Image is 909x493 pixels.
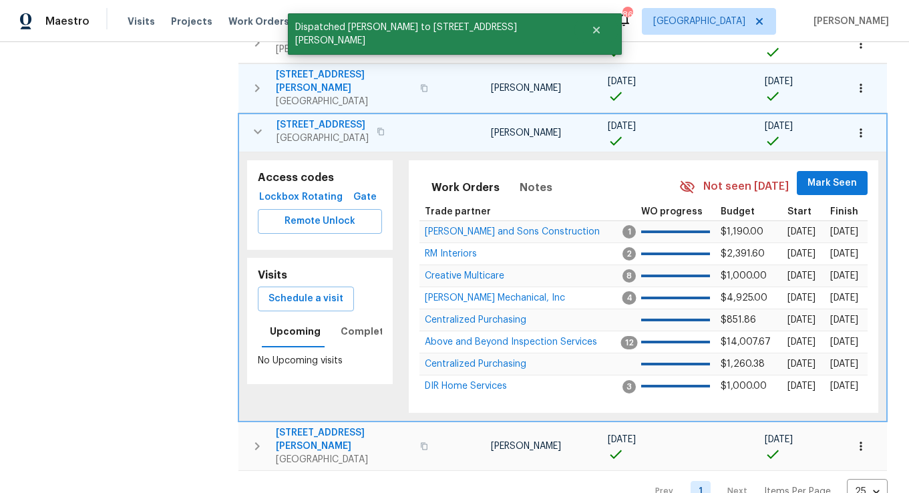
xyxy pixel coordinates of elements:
span: [DATE] [830,359,858,369]
span: Mark Seen [807,175,857,192]
span: Centralized Purchasing [425,359,526,369]
span: $2,391.60 [721,249,765,259]
span: [DATE] [787,249,815,259]
span: Rotating [306,189,338,206]
span: Finish [830,207,858,216]
span: [DATE] [608,77,636,86]
span: [GEOGRAPHIC_DATA] [276,453,412,466]
span: [PERSON_NAME] [491,442,561,451]
span: [DATE] [830,293,858,303]
span: 1 [622,225,636,238]
h5: Visits [258,269,287,283]
span: 4 [622,291,637,305]
span: $14,007.67 [721,337,771,347]
button: Remote Unlock [258,209,382,234]
span: $1,190.00 [721,227,763,236]
a: DIR Home Services [425,382,507,390]
span: Visits [128,15,155,28]
span: [STREET_ADDRESS][PERSON_NAME] [276,68,412,95]
span: Gate [349,189,381,206]
span: Creative Multicare [425,271,504,281]
span: [DATE] [765,33,793,42]
span: [DATE] [830,337,858,347]
button: Mark Seen [797,171,868,196]
span: [DATE] [787,381,815,391]
span: [PERSON_NAME] [491,84,561,93]
span: $1,000.00 [721,381,767,391]
span: [DATE] [787,271,815,281]
span: 2 [622,247,636,261]
span: [DATE] [787,227,815,236]
span: [GEOGRAPHIC_DATA] [276,95,412,108]
span: $4,925.00 [721,293,767,303]
span: [DATE] [787,359,815,369]
span: [PERSON_NAME] and Sons Construction [425,227,600,236]
a: Creative Multicare [425,272,504,280]
span: 12 [621,336,638,349]
span: Budget [721,207,755,216]
span: Upcoming [270,323,321,340]
button: Rotating [301,185,343,210]
span: [DATE] [830,381,858,391]
span: [GEOGRAPHIC_DATA] [653,15,745,28]
span: [DATE] [787,293,815,303]
a: [PERSON_NAME] Mechanical, Inc [425,294,565,302]
span: Trade partner [425,207,491,216]
span: [DATE] [765,435,793,444]
button: Schedule a visit [258,287,354,311]
span: Work Orders [228,15,289,28]
span: [PERSON_NAME] Mechanical, Inc [425,293,565,303]
span: [DATE] [830,271,858,281]
span: [DATE] [830,315,858,325]
span: 8 [622,269,636,283]
a: Centralized Purchasing [425,360,526,368]
span: $1,260.38 [721,359,765,369]
span: Centralized Purchasing [425,315,526,325]
span: [DATE] [787,337,815,347]
span: DIR Home Services [425,381,507,391]
span: [PERSON_NAME] [491,128,561,138]
div: 86 [622,8,632,21]
h5: Access codes [258,171,382,185]
span: Start [787,207,811,216]
span: [GEOGRAPHIC_DATA] [277,132,369,145]
a: Centralized Purchasing [425,316,526,324]
span: [DATE] [765,77,793,86]
span: Dispatched [PERSON_NAME] to [STREET_ADDRESS][PERSON_NAME] [288,13,574,55]
span: $1,000.00 [721,271,767,281]
span: [PERSON_NAME] [808,15,889,28]
span: Not seen [DATE] [703,179,789,194]
a: RM Interiors [425,250,477,258]
span: [DATE] [830,227,858,236]
span: Lockbox [263,189,295,206]
span: Schedule a visit [268,291,343,307]
button: Lockbox [258,185,301,210]
span: Maestro [45,15,89,28]
span: [DATE] [830,249,858,259]
span: Remote Unlock [268,213,371,230]
span: 3 [622,380,636,393]
span: $851.86 [721,315,756,325]
button: Gate [343,185,386,210]
span: [STREET_ADDRESS] [277,118,369,132]
span: WO progress [641,207,703,216]
span: [DATE] [765,122,793,131]
span: Above and Beyond Inspection Services [425,337,597,347]
span: [DATE] [608,33,636,42]
span: Completed [341,323,397,340]
span: [STREET_ADDRESS][PERSON_NAME] [276,426,412,453]
span: Notes [520,178,552,197]
span: Projects [171,15,212,28]
a: [PERSON_NAME] and Sons Construction [425,228,600,236]
span: [DATE] [608,435,636,444]
span: RM Interiors [425,249,477,259]
span: Work Orders [431,178,500,197]
p: No Upcoming visits [258,354,382,368]
span: [PERSON_NAME], GA 30141 [276,43,393,56]
button: Close [574,17,618,43]
span: [DATE] [608,122,636,131]
a: Above and Beyond Inspection Services [425,338,597,346]
span: [DATE] [787,315,815,325]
